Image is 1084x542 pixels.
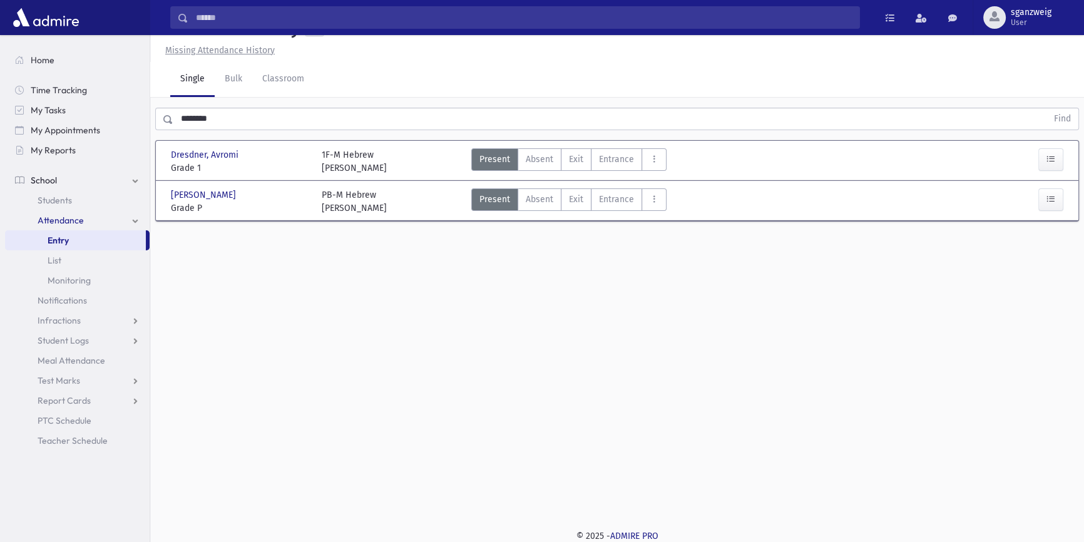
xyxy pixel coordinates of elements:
button: Find [1046,108,1078,130]
span: Report Cards [38,395,91,406]
a: Students [5,190,150,210]
a: Bulk [215,62,252,97]
span: Entrance [599,153,634,166]
a: Single [170,62,215,97]
span: Notifications [38,295,87,306]
div: AttTypes [471,188,667,215]
a: Classroom [252,62,314,97]
span: Grade 1 [171,161,309,175]
a: Meal Attendance [5,350,150,371]
a: PTC Schedule [5,411,150,431]
span: Grade P [171,202,309,215]
span: [PERSON_NAME] [171,188,238,202]
span: My Appointments [31,125,100,136]
a: Test Marks [5,371,150,391]
a: My Tasks [5,100,150,120]
span: sganzweig [1011,8,1051,18]
span: Entry [48,235,69,246]
a: Report Cards [5,391,150,411]
a: List [5,250,150,270]
span: Entrance [599,193,634,206]
input: Search [188,6,859,29]
span: List [48,255,61,266]
a: Monitoring [5,270,150,290]
span: Meal Attendance [38,355,105,366]
span: Exit [569,193,583,206]
span: Student Logs [38,335,89,346]
span: Time Tracking [31,84,87,96]
span: Teacher Schedule [38,435,108,446]
span: Exit [569,153,583,166]
a: Infractions [5,310,150,330]
span: My Tasks [31,105,66,116]
span: Attendance [38,215,84,226]
div: AttTypes [471,148,667,175]
span: Home [31,54,54,66]
a: Teacher Schedule [5,431,150,451]
a: Student Logs [5,330,150,350]
img: AdmirePro [10,5,82,30]
span: User [1011,18,1051,28]
span: School [31,175,57,186]
div: 1F-M Hebrew [PERSON_NAME] [322,148,387,175]
span: PTC Schedule [38,415,91,426]
span: Absent [526,153,553,166]
a: Missing Attendance History [160,45,275,56]
a: My Appointments [5,120,150,140]
span: Present [479,193,510,206]
span: Students [38,195,72,206]
a: Home [5,50,150,70]
span: Monitoring [48,275,91,286]
span: Absent [526,193,553,206]
span: Dresdner, Avromi [171,148,241,161]
span: Infractions [38,315,81,326]
span: Present [479,153,510,166]
span: Test Marks [38,375,80,386]
a: School [5,170,150,190]
u: Missing Attendance History [165,45,275,56]
span: My Reports [31,145,76,156]
a: Entry [5,230,146,250]
a: Time Tracking [5,80,150,100]
div: PB-M Hebrew [PERSON_NAME] [322,188,387,215]
a: My Reports [5,140,150,160]
a: Notifications [5,290,150,310]
a: Attendance [5,210,150,230]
